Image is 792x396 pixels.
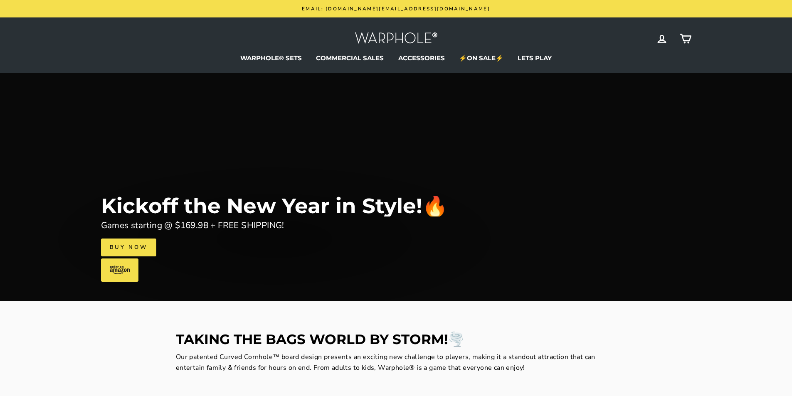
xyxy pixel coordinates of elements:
[176,352,617,373] p: Our patented Curved Cornhole™ board design presents an exciting new challenge to players, making ...
[101,239,156,256] a: Buy Now
[101,196,448,216] div: Kickoff the New Year in Style!🔥
[101,52,691,64] ul: Primary
[103,4,689,13] a: Email: [DOMAIN_NAME][EMAIL_ADDRESS][DOMAIN_NAME]
[110,265,130,275] img: amazon-logo.svg
[101,219,284,232] div: Games starting @ $169.98 + FREE SHIPPING!
[392,52,451,64] a: ACCESSORIES
[310,52,390,64] a: COMMERCIAL SALES
[453,52,510,64] a: ⚡ON SALE⚡
[302,5,490,12] span: Email: [DOMAIN_NAME][EMAIL_ADDRESS][DOMAIN_NAME]
[176,332,617,346] h2: TAKING THE BAGS WORLD BY STORM!🌪️
[511,52,558,64] a: LETS PLAY
[234,52,308,64] a: WARPHOLE® SETS
[355,30,438,48] img: Warphole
